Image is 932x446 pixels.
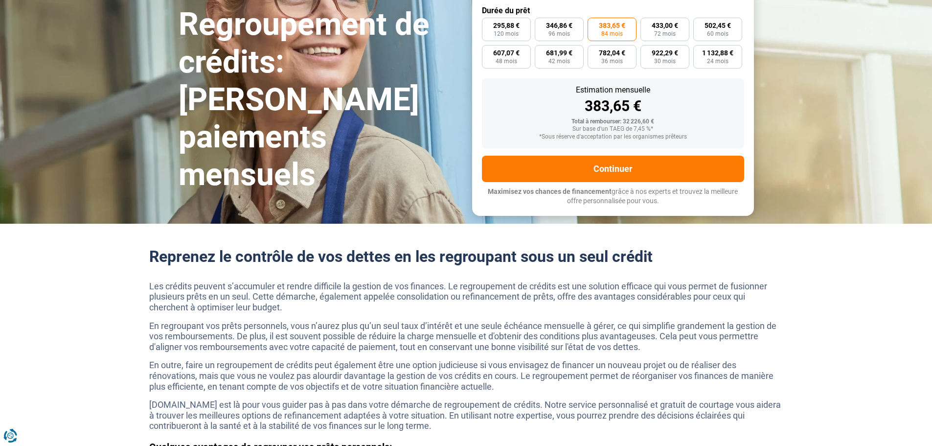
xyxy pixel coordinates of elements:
span: 84 mois [601,31,623,37]
span: 96 mois [548,31,570,37]
span: 607,07 € [493,49,520,56]
span: 120 mois [494,31,519,37]
span: 42 mois [548,58,570,64]
span: 24 mois [707,58,728,64]
span: 681,99 € [546,49,572,56]
button: Continuer [482,156,744,182]
span: 782,04 € [599,49,625,56]
p: [DOMAIN_NAME] est là pour vous guider pas à pas dans votre démarche de regroupement de crédits. N... [149,399,783,431]
div: Sur base d'un TAEG de 7,45 %* [490,126,736,133]
span: 922,29 € [652,49,678,56]
div: Total à rembourser: 32 226,60 € [490,118,736,125]
h2: Reprenez le contrôle de vos dettes en les regroupant sous un seul crédit [149,247,783,266]
span: 48 mois [496,58,517,64]
label: Durée du prêt [482,6,744,15]
span: 72 mois [654,31,676,37]
span: 36 mois [601,58,623,64]
span: 383,65 € [599,22,625,29]
p: En regroupant vos prêts personnels, vous n’aurez plus qu’un seul taux d’intérêt et une seule éché... [149,321,783,352]
span: 502,45 € [705,22,731,29]
p: En outre, faire un regroupement de crédits peut également être une option judicieuse si vous envi... [149,360,783,392]
div: *Sous réserve d'acceptation par les organismes prêteurs [490,134,736,141]
span: 295,88 € [493,22,520,29]
span: Maximisez vos chances de financement [488,188,612,195]
span: 1 132,88 € [702,49,733,56]
p: Les crédits peuvent s’accumuler et rendre difficile la gestion de vos finances. Le regroupement d... [149,281,783,313]
span: 346,86 € [546,22,572,29]
div: Estimation mensuelle [490,86,736,94]
div: 383,65 € [490,99,736,114]
p: grâce à nos experts et trouvez la meilleure offre personnalisée pour vous. [482,187,744,206]
h1: Regroupement de crédits: [PERSON_NAME] paiements mensuels [179,6,460,194]
span: 60 mois [707,31,728,37]
span: 30 mois [654,58,676,64]
span: 433,00 € [652,22,678,29]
